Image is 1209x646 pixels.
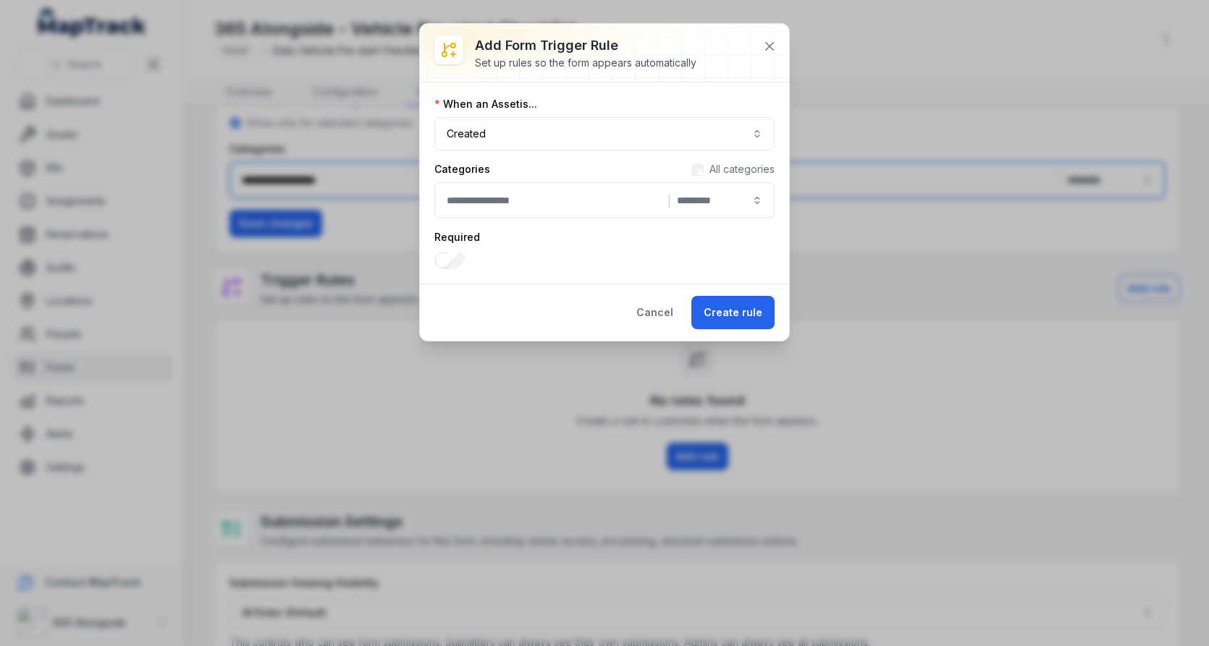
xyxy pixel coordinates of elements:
label: When an Asset is... [434,97,537,111]
button: | [434,182,775,218]
button: Create rule [691,296,775,329]
button: Created [434,117,775,150]
input: :rod:-form-item-label [434,252,466,269]
button: Cancel [624,296,686,329]
h3: Add form trigger rule [475,35,696,56]
label: All categories [709,162,775,177]
div: Set up rules so the form appears automatically [475,56,696,70]
label: Required [434,230,480,245]
label: Categories [434,162,490,177]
